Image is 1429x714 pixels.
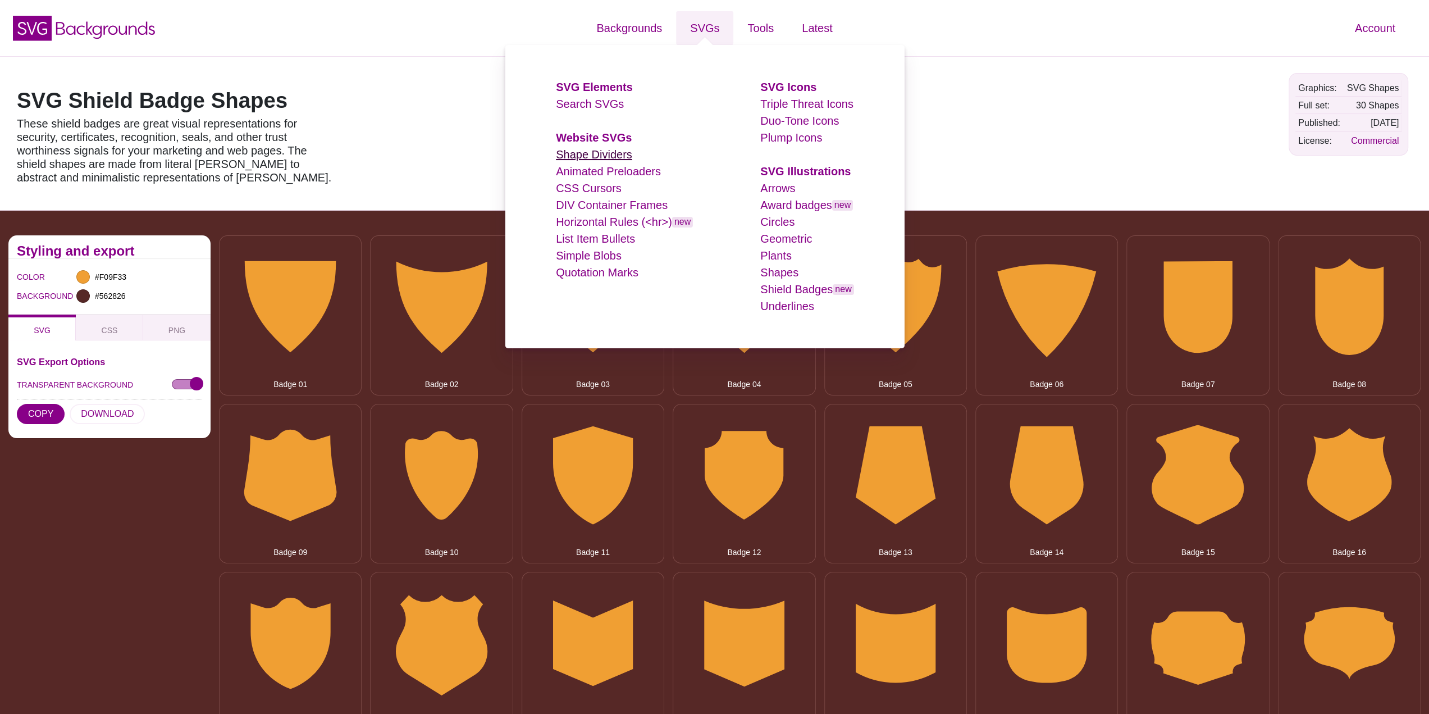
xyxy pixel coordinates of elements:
button: Badge 14 [975,404,1118,563]
td: License: [1295,133,1343,149]
h1: SVG Shield Badge Shapes [17,90,337,111]
span: PNG [168,326,185,335]
a: Search SVGs [556,98,624,110]
a: Plants [760,249,792,262]
a: Underlines [760,300,814,312]
span: new [833,284,853,295]
a: Website SVGs [556,131,632,144]
a: DIV Container Frames [556,199,668,211]
td: 30 Shapes [1344,97,1402,113]
a: List Item Bullets [556,233,635,245]
h3: SVG Export Options [17,357,202,366]
span: new [832,200,853,211]
a: Latest [788,11,846,45]
td: SVG Shapes [1344,80,1402,96]
label: COLOR [17,270,31,284]
a: Backgrounds [582,11,676,45]
a: SVGs [676,11,733,45]
a: Geometric [760,233,812,245]
label: BACKGROUND [17,289,31,303]
a: Shapes [760,266,798,279]
a: Circles [760,216,795,228]
button: Badge 15 [1126,404,1269,563]
a: Quotation Marks [556,266,638,279]
a: Animated Preloaders [556,165,661,178]
p: These shield badges are great visual representations for security, certificates, recognition, sea... [17,117,337,184]
button: Badge 01 [219,235,362,395]
a: CSS Cursors [556,182,622,194]
button: COPY [17,404,65,424]
button: Badge 08 [1278,235,1421,395]
button: Badge 16 [1278,404,1421,563]
button: Badge 02 [370,235,513,395]
td: Graphics: [1295,80,1343,96]
a: Plump Icons [760,131,822,144]
a: SVG Illustrations [760,165,851,178]
button: PNG [143,315,211,340]
a: Horizontal Rules (<hr>)new [556,216,693,228]
button: DOWNLOAD [70,404,145,424]
td: Published: [1295,115,1343,131]
h2: Styling and export [17,247,202,256]
a: Award badgesnew [760,199,853,211]
button: Badge 06 [975,235,1118,395]
a: Account [1341,11,1409,45]
button: Badge 09 [219,404,362,563]
a: Simple Blobs [556,249,622,262]
button: Badge 13 [824,404,967,563]
td: [DATE] [1344,115,1402,131]
button: Badge 12 [673,404,815,563]
a: Tools [733,11,788,45]
button: Badge 11 [522,404,664,563]
span: new [672,217,693,228]
a: Arrows [760,182,795,194]
button: Badge 10 [370,404,513,563]
a: SVG Icons [760,81,816,93]
a: Shape Dividers [556,148,632,161]
span: CSS [102,326,118,335]
button: Badge 07 [1126,235,1269,395]
a: Commercial [1351,136,1399,145]
button: CSS [76,315,143,340]
label: TRANSPARENT BACKGROUND [17,378,133,392]
a: Duo-Tone Icons [760,115,839,127]
a: Shield Badgesnew [760,283,853,295]
td: Full set: [1295,97,1343,113]
a: Triple Threat Icons [760,98,853,110]
a: SVG Elements [556,81,633,93]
